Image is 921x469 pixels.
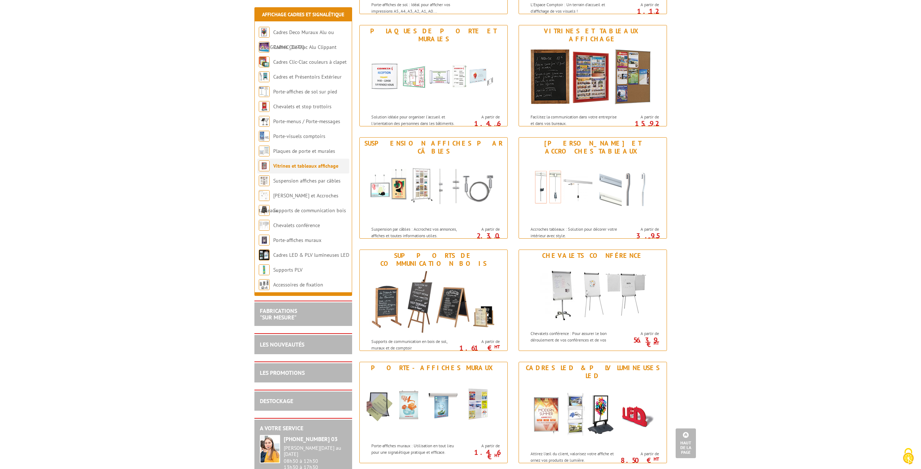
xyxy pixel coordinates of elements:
a: DESTOCKAGE [260,397,293,405]
img: Cadres LED & PLV lumineuses LED [259,250,270,260]
a: Supports PLV [273,267,303,273]
a: Accessoires de fixation [273,281,323,288]
sup: HT [654,123,659,130]
a: Haut de la page [676,428,696,458]
p: Solution idéale pour organiser l'accueil et l'orientation des personnes dans les bâtiments. [371,114,461,126]
a: Plaques de porte et murales Plaques de porte et murales Solution idéale pour organiser l'accueil ... [359,25,508,126]
p: Chevalets conférence : Pour assurer le bon déroulement de vos conférences et de vos réunions. [531,330,620,349]
p: 1.46 € [459,121,500,130]
p: Facilitez la communication dans votre entreprise et dans vos bureaux. [531,114,620,126]
span: A partir de [463,114,500,120]
sup: HT [654,340,659,346]
a: Porte-affiches muraux Porte-affiches muraux Porte-affiches muraux : Utilisation en tout lieu pour... [359,362,508,463]
p: Porte-affiches de sol : Idéal pour afficher vos impressions A5, A4, A3, A2, A1, A0... [371,1,461,14]
a: FABRICATIONS"Sur Mesure" [260,307,297,321]
span: A partir de [622,451,659,457]
sup: HT [494,452,500,458]
sup: HT [654,11,659,17]
span: A partir de [622,2,659,8]
img: Vitrines et tableaux affichage [526,45,660,110]
div: Chevalets conférence [521,252,665,260]
img: Chevalets conférence [526,261,660,327]
sup: HT [494,344,500,350]
span: A partir de [463,443,500,449]
a: Vitrines et tableaux affichage [273,163,338,169]
a: Chevalets conférence Chevalets conférence Chevalets conférence : Pour assurer le bon déroulement ... [519,250,667,351]
img: Porte-affiches muraux [259,235,270,246]
span: A partir de [622,331,659,336]
div: [PERSON_NAME][DATE] au [DATE] [284,445,347,457]
p: 8.50 € [618,458,659,462]
a: Affichage Cadres et Signalétique [262,11,344,18]
img: Cadres LED & PLV lumineuses LED [526,382,660,447]
div: Plaques de porte et murales [362,27,506,43]
p: 3.95 € [618,234,659,242]
div: Porte-affiches muraux [362,364,506,372]
a: Supports de communication bois Supports de communication bois Supports de communication en bois d... [359,250,508,351]
a: Cadres Clic-Clac Alu Clippant [273,44,337,50]
img: Cookies (fenêtre modale) [899,447,917,465]
span: A partir de [622,114,659,120]
sup: HT [494,236,500,242]
a: Supports de communication bois [273,207,346,214]
p: Supports de communication en bois de sol, muraux et de comptoir [371,338,461,351]
p: 1.61 € [459,346,500,350]
div: Vitrines et tableaux affichage [521,27,665,43]
img: Cadres Deco Muraux Alu ou Bois [259,27,270,38]
span: A partir de [463,339,500,344]
img: widget-service.jpg [260,435,280,463]
strong: [PHONE_NUMBER] 03 [284,435,338,443]
p: Accroches tableaux : Solution pour décorer votre intérieur avec style. [531,226,620,238]
a: Cadres LED & PLV lumineuses LED [273,252,349,258]
div: Cadres LED & PLV lumineuses LED [521,364,665,380]
img: Supports PLV [259,264,270,275]
img: Cadres et Présentoirs Extérieur [259,71,270,82]
p: 1.12 € [618,9,659,18]
img: Porte-affiches muraux [367,374,500,439]
a: [PERSON_NAME] et Accroches tableaux Cimaises et Accroches tableaux Accroches tableaux : Solution ... [519,137,667,239]
img: Porte-menus / Porte-messages [259,116,270,127]
img: Plaques de porte et murales [259,146,270,156]
a: LES NOUVEAUTÉS [260,341,304,348]
button: Cookies (fenêtre modale) [896,444,921,469]
a: Porte-affiches de sol sur pied [273,88,337,95]
img: Cadres Clic-Clac couleurs à clapet [259,56,270,67]
p: 2.30 € [459,234,500,242]
img: Cimaises et Accroches tableaux [526,157,660,222]
sup: HT [654,456,659,462]
img: Vitrines et tableaux affichage [259,160,270,171]
p: 1.46 € [459,450,500,459]
a: Cadres LED & PLV lumineuses LED Cadres LED & PLV lumineuses LED Attirez l’œil du client, valorise... [519,362,667,463]
sup: HT [494,123,500,130]
a: Vitrines et tableaux affichage Vitrines et tableaux affichage Facilitez la communication dans vot... [519,25,667,126]
img: Porte-affiches de sol sur pied [259,86,270,97]
div: Suspension affiches par câbles [362,139,506,155]
img: Suspension affiches par câbles [367,157,500,222]
a: Porte-visuels comptoirs [273,133,325,139]
a: Chevalets et stop trottoirs [273,103,331,110]
a: [PERSON_NAME] et Accroches tableaux [259,192,338,214]
img: Plaques de porte et murales [367,45,500,110]
img: Chevalets conférence [259,220,270,231]
a: Suspension affiches par câbles [273,177,341,184]
img: Chevalets et stop trottoirs [259,101,270,112]
p: 15.92 € [618,121,659,130]
img: Suspension affiches par câbles [259,175,270,186]
div: Supports de communication bois [362,252,506,268]
a: Plaques de porte et murales [273,148,335,154]
img: Cimaises et Accroches tableaux [259,190,270,201]
sup: HT [654,236,659,242]
p: Suspension par câbles : Accrochez vos annonces, affiches et toutes informations utiles. [371,226,461,238]
h2: A votre service [260,425,347,432]
a: Cadres et Présentoirs Extérieur [273,74,342,80]
span: A partir de [463,226,500,232]
div: [PERSON_NAME] et Accroches tableaux [521,139,665,155]
a: Suspension affiches par câbles Suspension affiches par câbles Suspension par câbles : Accrochez v... [359,137,508,239]
p: 56.39 € [618,338,659,347]
p: Attirez l’œil du client, valorisez votre affiche et ornez vos produits de lumière. [531,451,620,463]
p: Porte-affiches muraux : Utilisation en tout lieu pour une signalétique pratique et efficace. [371,443,461,455]
a: Porte-affiches muraux [273,237,321,243]
img: Porte-visuels comptoirs [259,131,270,142]
img: Supports de communication bois [367,269,500,335]
img: Accessoires de fixation [259,279,270,290]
